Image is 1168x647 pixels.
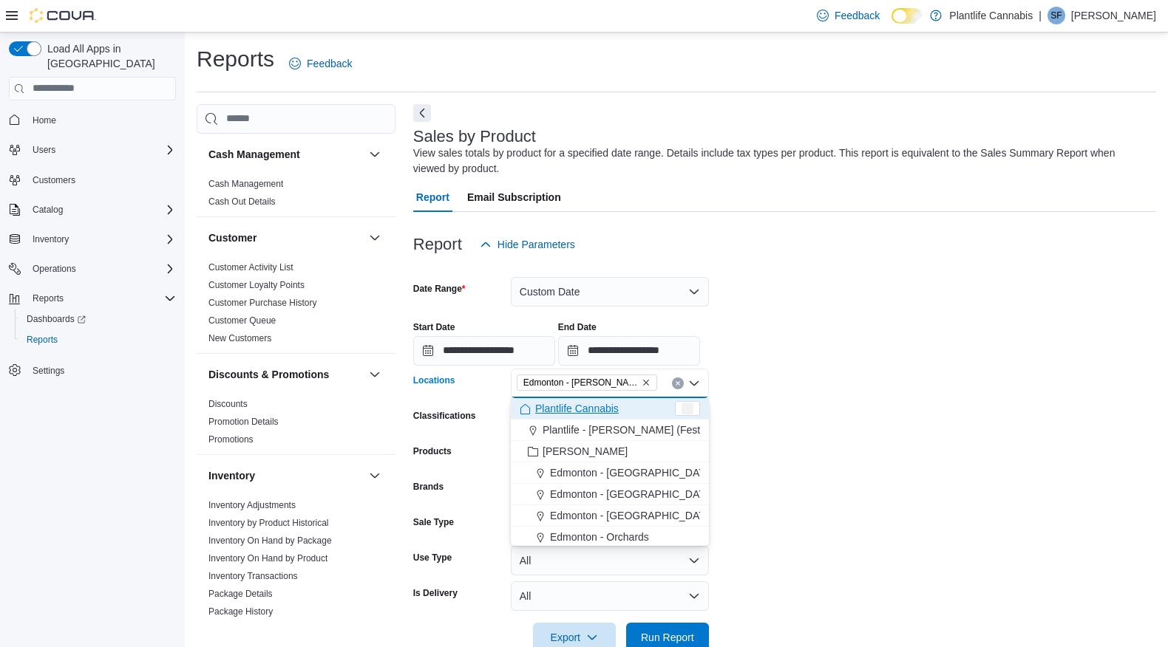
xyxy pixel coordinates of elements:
span: Dashboards [27,313,86,325]
span: Operations [27,260,176,278]
a: Home [27,112,62,129]
span: Email Subscription [467,182,561,212]
a: Feedback [811,1,886,30]
span: Edmonton - [GEOGRAPHIC_DATA] [550,508,714,523]
span: Settings [33,365,64,377]
a: Customers [27,171,81,189]
button: Operations [27,260,82,278]
h3: Discounts & Promotions [208,367,329,382]
span: Edmonton - [GEOGRAPHIC_DATA] [550,465,714,480]
a: Cash Management [208,179,283,189]
button: Inventory [208,468,363,483]
button: Inventory [27,230,75,248]
button: Edmonton - [GEOGRAPHIC_DATA] [511,462,709,484]
a: Settings [27,362,70,380]
span: Cash Out Details [208,196,276,208]
h3: Sales by Product [413,128,536,146]
button: All [511,581,709,611]
span: Promotions [208,434,254,445]
div: Customer [197,259,395,353]
button: Customer [208,230,363,245]
a: Customer Queue [208,315,276,326]
span: Settings [27,360,176,379]
div: Discounts & Promotions [197,395,395,454]
div: Cash Management [197,175,395,216]
label: Classifications [413,410,476,422]
div: Sean Fisher [1048,7,1065,24]
button: All [511,546,709,575]
h3: Report [413,236,462,253]
span: Package Details [208,588,273,600]
span: Feedback [307,56,352,71]
a: Dashboards [15,309,182,329]
p: | [1039,7,1042,24]
button: Catalog [3,199,182,220]
span: Edmonton - Orchards [550,530,649,544]
span: Home [33,114,56,126]
div: View sales totals by product for a specified date range. Details include tax types per product. T... [413,146,1149,177]
a: New Customers [208,333,271,343]
button: Edmonton - [GEOGRAPHIC_DATA] [511,484,709,505]
span: Customer Queue [208,315,276,326]
span: Discounts [208,398,248,410]
nav: Complex example [9,103,176,420]
label: Brands [413,481,444,493]
p: Plantlife Cannabis [949,7,1033,24]
span: Reports [33,292,64,304]
button: Customers [3,169,182,191]
span: Customers [33,174,75,186]
label: Date Range [413,283,466,295]
a: Inventory On Hand by Product [208,553,327,564]
input: Dark Mode [892,8,923,24]
a: Customer Purchase History [208,298,317,308]
button: Remove Edmonton - Hollick Kenyon from selection in this group [642,378,651,387]
label: Products [413,445,452,457]
button: Custom Date [511,277,709,307]
span: Reports [21,331,176,349]
span: Customers [27,171,176,189]
span: Dashboards [21,310,176,328]
span: Inventory by Product Historical [208,517,329,529]
label: Sale Type [413,516,454,528]
span: SF [1050,7,1062,24]
span: Customer Loyalty Points [208,279,305,291]
span: [PERSON_NAME] [543,444,628,459]
span: Inventory On Hand by Product [208,552,327,564]
p: [PERSON_NAME] [1071,7,1156,24]
button: Plantlife - [PERSON_NAME] (Festival) [511,420,709,441]
span: Users [27,141,176,159]
span: Users [33,144,55,156]
a: Customer Activity List [208,262,293,273]
span: Inventory Adjustments [208,499,296,511]
span: Home [27,111,176,129]
a: Discounts [208,399,248,409]
input: Press the down key to open a popover containing a calendar. [413,336,555,366]
input: Press the down key to open a popover containing a calendar. [558,336,700,366]
button: Customer [366,229,384,247]
span: Operations [33,263,76,275]
button: Inventory [3,229,182,250]
button: Hide Parameters [474,230,581,259]
span: Cash Management [208,178,283,190]
h3: Cash Management [208,147,300,162]
span: Catalog [33,204,63,216]
span: Customer Purchase History [208,297,317,309]
a: Promotion Details [208,417,279,427]
button: Discounts & Promotions [208,367,363,382]
button: Catalog [27,201,69,219]
button: Operations [3,259,182,279]
a: Feedback [283,49,358,78]
label: Locations [413,374,455,386]
button: Reports [3,288,182,309]
h3: Customer [208,230,257,245]
span: Package History [208,606,273,617]
a: Package History [208,606,273,617]
a: Inventory by Product Historical [208,518,329,528]
span: Report [416,182,449,212]
a: Inventory Transactions [208,571,298,581]
button: Users [27,141,61,159]
span: Edmonton - Hollick Kenyon [517,374,657,391]
button: Plantlife Cannabis [511,398,709,420]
